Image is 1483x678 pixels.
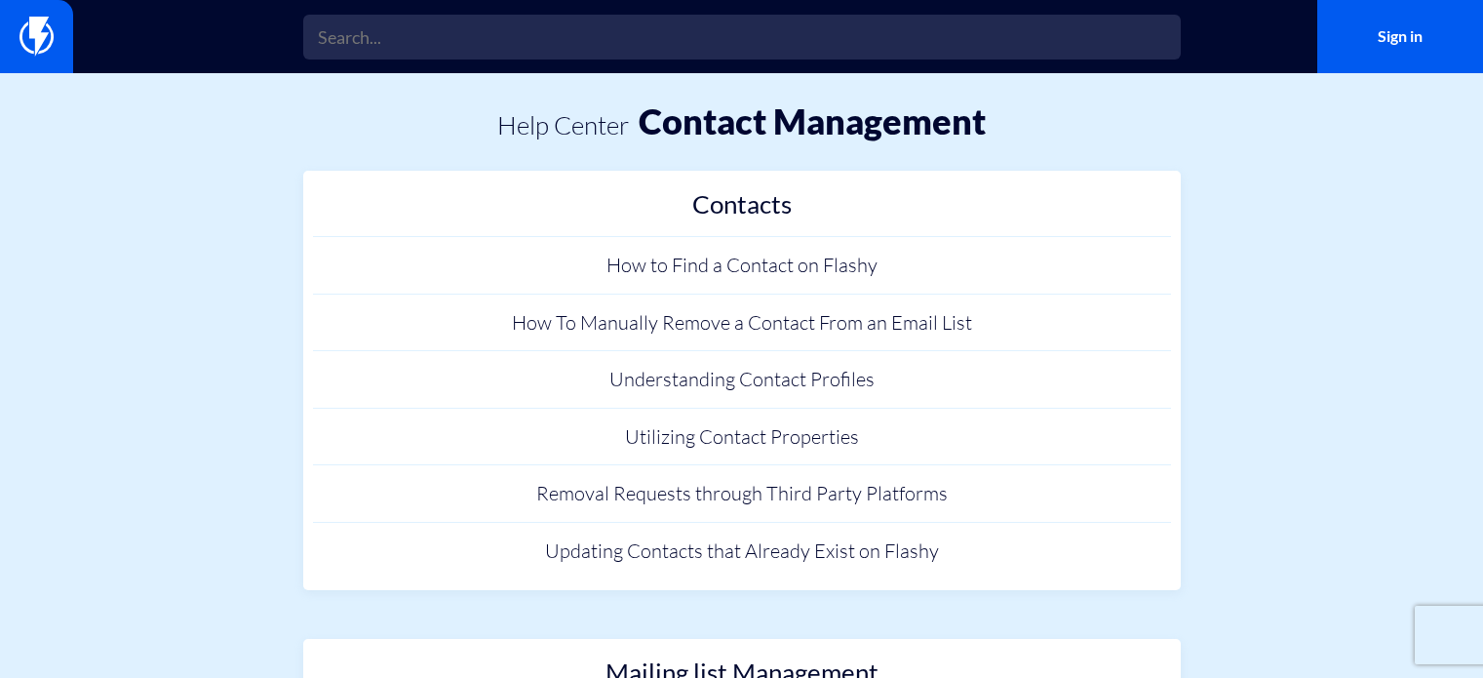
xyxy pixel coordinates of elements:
[323,190,1161,228] h2: Contacts
[313,351,1171,409] a: Understanding Contact Profiles
[639,102,986,141] h1: Contact Management
[303,15,1181,60] input: Search...
[313,465,1171,523] a: Removal Requests through Third Party Platforms
[313,409,1171,466] a: Utilizing Contact Properties
[313,523,1171,580] a: Updating Contacts that Already Exist on Flashy
[313,295,1171,352] a: How To Manually Remove a Contact From an Email List
[313,180,1171,238] a: Contacts
[497,109,629,140] a: Help center
[313,237,1171,295] a: How to Find a Contact on Flashy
